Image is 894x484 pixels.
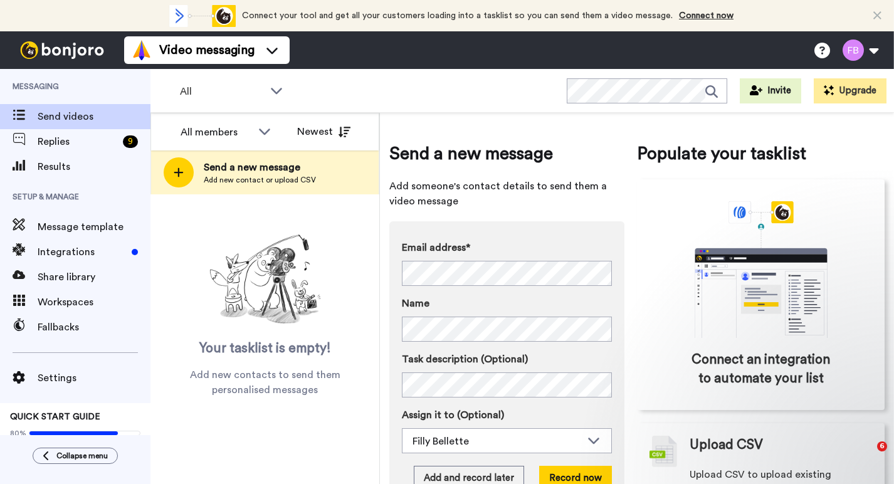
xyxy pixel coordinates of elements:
[38,245,127,260] span: Integrations
[877,441,887,451] span: 6
[169,367,360,397] span: Add new contacts to send them personalised messages
[159,41,255,59] span: Video messaging
[38,270,150,285] span: Share library
[204,175,316,185] span: Add new contact or upload CSV
[690,350,831,388] span: Connect an integration to automate your list
[667,201,855,338] div: animation
[56,451,108,461] span: Collapse menu
[402,408,612,423] label: Assign it to (Optional)
[413,434,581,449] div: Filly Bellette
[38,159,150,174] span: Results
[15,41,109,59] img: bj-logo-header-white.svg
[637,141,885,166] span: Populate your tasklist
[199,339,331,358] span: Your tasklist is empty!
[204,160,316,175] span: Send a new message
[10,413,100,421] span: QUICK START GUIDE
[851,441,881,471] iframe: Intercom live chat
[181,125,252,140] div: All members
[389,141,624,166] span: Send a new message
[167,5,236,27] div: animation
[679,11,734,20] a: Connect now
[132,40,152,60] img: vm-color.svg
[202,229,328,330] img: ready-set-action.png
[402,352,612,367] label: Task description (Optional)
[10,428,26,438] span: 80%
[389,179,624,209] span: Add someone's contact details to send them a video message
[38,295,150,310] span: Workspaces
[33,448,118,464] button: Collapse menu
[402,296,429,311] span: Name
[180,84,264,99] span: All
[814,78,886,103] button: Upgrade
[288,119,360,144] button: Newest
[38,134,118,149] span: Replies
[242,11,673,20] span: Connect your tool and get all your customers loading into a tasklist so you can send them a video...
[38,320,150,335] span: Fallbacks
[38,219,150,234] span: Message template
[38,109,150,124] span: Send videos
[402,240,612,255] label: Email address*
[123,135,138,148] div: 9
[740,78,801,103] button: Invite
[649,436,677,467] img: csv-grey.png
[38,371,150,386] span: Settings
